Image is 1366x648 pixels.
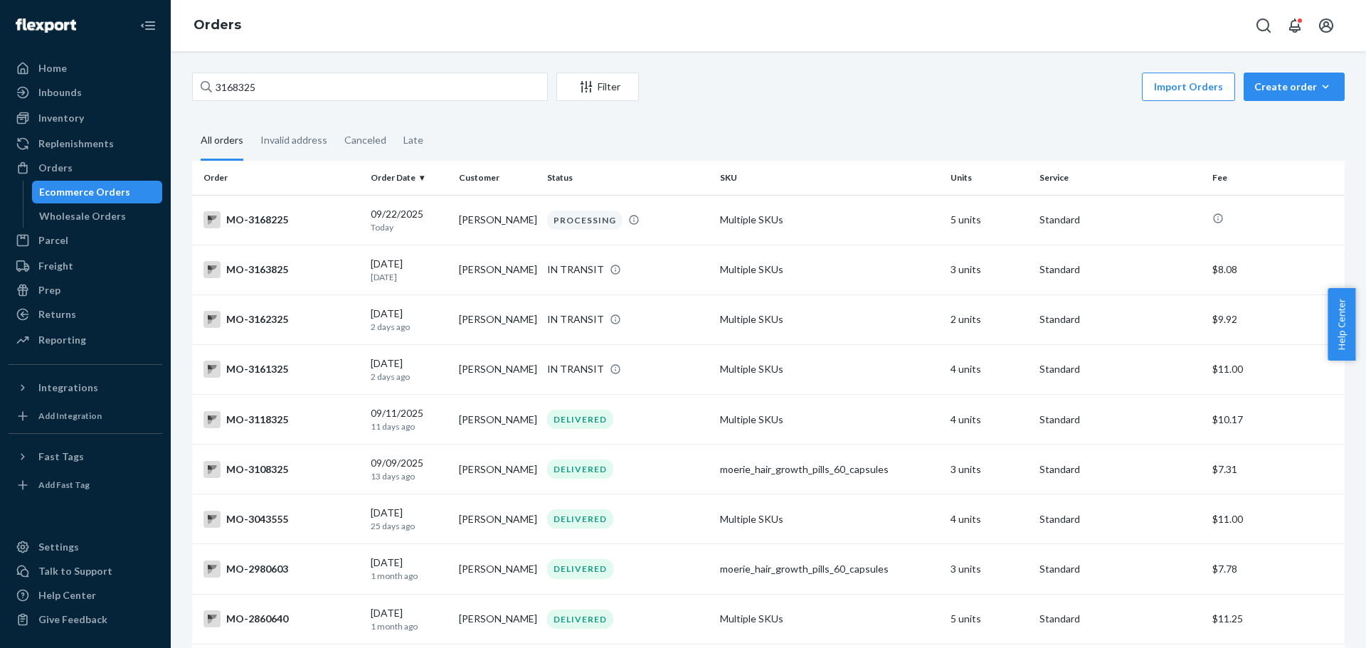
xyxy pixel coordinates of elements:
a: Settings [9,536,162,558]
button: Close Navigation [134,11,162,40]
th: Units [945,161,1033,195]
button: Open notifications [1281,11,1309,40]
div: Freight [38,259,73,273]
button: Help Center [1328,288,1355,361]
button: Create order [1244,73,1345,101]
td: Multiple SKUs [714,195,945,245]
td: 2 units [945,294,1033,344]
td: [PERSON_NAME] [453,395,541,445]
div: moerie_hair_growth_pills_60_capsules [720,462,939,477]
a: Wholesale Orders [32,205,163,228]
a: Help Center [9,584,162,607]
td: $7.78 [1207,544,1345,594]
div: All orders [201,122,243,161]
button: Open Search Box [1249,11,1278,40]
p: 25 days ago [371,520,448,532]
div: Invalid address [260,122,327,159]
p: [DATE] [371,271,448,283]
div: MO-3108325 [203,461,359,478]
div: MO-2980603 [203,561,359,578]
div: MO-2860640 [203,610,359,627]
p: Standard [1039,462,1201,477]
th: Order [192,161,365,195]
div: Orders [38,161,73,175]
p: Standard [1039,413,1201,427]
div: MO-3118325 [203,411,359,428]
a: Returns [9,303,162,326]
a: Reporting [9,329,162,351]
button: Give Feedback [9,608,162,631]
th: Fee [1207,161,1345,195]
div: Wholesale Orders [39,209,126,223]
div: MO-3168225 [203,211,359,228]
td: 5 units [945,195,1033,245]
td: 3 units [945,544,1033,594]
div: IN TRANSIT [547,362,604,376]
div: Replenishments [38,137,114,151]
div: [DATE] [371,606,448,632]
div: [DATE] [371,556,448,582]
td: 3 units [945,245,1033,294]
a: Add Integration [9,405,162,427]
p: Standard [1039,213,1201,227]
p: 1 month ago [371,620,448,632]
div: Create order [1254,80,1334,94]
div: DELIVERED [547,559,613,578]
p: Today [371,221,448,233]
a: Add Fast Tag [9,474,162,496]
td: $8.08 [1207,245,1345,294]
p: Standard [1039,312,1201,326]
div: 09/09/2025 [371,456,448,482]
div: IN TRANSIT [547,312,604,326]
a: Orders [9,156,162,179]
td: 4 units [945,344,1033,394]
div: Settings [38,540,79,554]
img: Flexport logo [16,18,76,33]
div: [DATE] [371,257,448,283]
div: DELIVERED [547,610,613,629]
td: Multiple SKUs [714,594,945,644]
input: Search orders [192,73,548,101]
p: Standard [1039,562,1201,576]
div: MO-3043555 [203,511,359,528]
div: Help Center [38,588,96,602]
td: Multiple SKUs [714,494,945,544]
div: [DATE] [371,506,448,532]
a: Orders [194,17,241,33]
td: [PERSON_NAME] [453,544,541,594]
div: Add Integration [38,410,102,422]
div: Filter [557,80,638,94]
button: Filter [556,73,639,101]
div: DELIVERED [547,410,613,429]
div: Canceled [344,122,386,159]
td: $11.00 [1207,494,1345,544]
th: Order Date [365,161,453,195]
button: Fast Tags [9,445,162,468]
div: DELIVERED [547,509,613,529]
td: [PERSON_NAME] [453,344,541,394]
div: [DATE] [371,307,448,333]
td: Multiple SKUs [714,294,945,344]
td: Multiple SKUs [714,395,945,445]
div: Parcel [38,233,68,248]
td: 4 units [945,395,1033,445]
a: Home [9,57,162,80]
a: Freight [9,255,162,277]
div: Give Feedback [38,612,107,627]
a: Inventory [9,107,162,129]
p: 1 month ago [371,570,448,582]
p: 13 days ago [371,470,448,482]
th: Service [1034,161,1207,195]
td: [PERSON_NAME] [453,494,541,544]
div: Integrations [38,381,98,395]
p: Standard [1039,362,1201,376]
td: 5 units [945,594,1033,644]
td: Multiple SKUs [714,344,945,394]
td: [PERSON_NAME] [453,245,541,294]
td: $7.31 [1207,445,1345,494]
p: 2 days ago [371,321,448,333]
div: Late [403,122,423,159]
div: moerie_hair_growth_pills_60_capsules [720,562,939,576]
td: [PERSON_NAME] [453,445,541,494]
